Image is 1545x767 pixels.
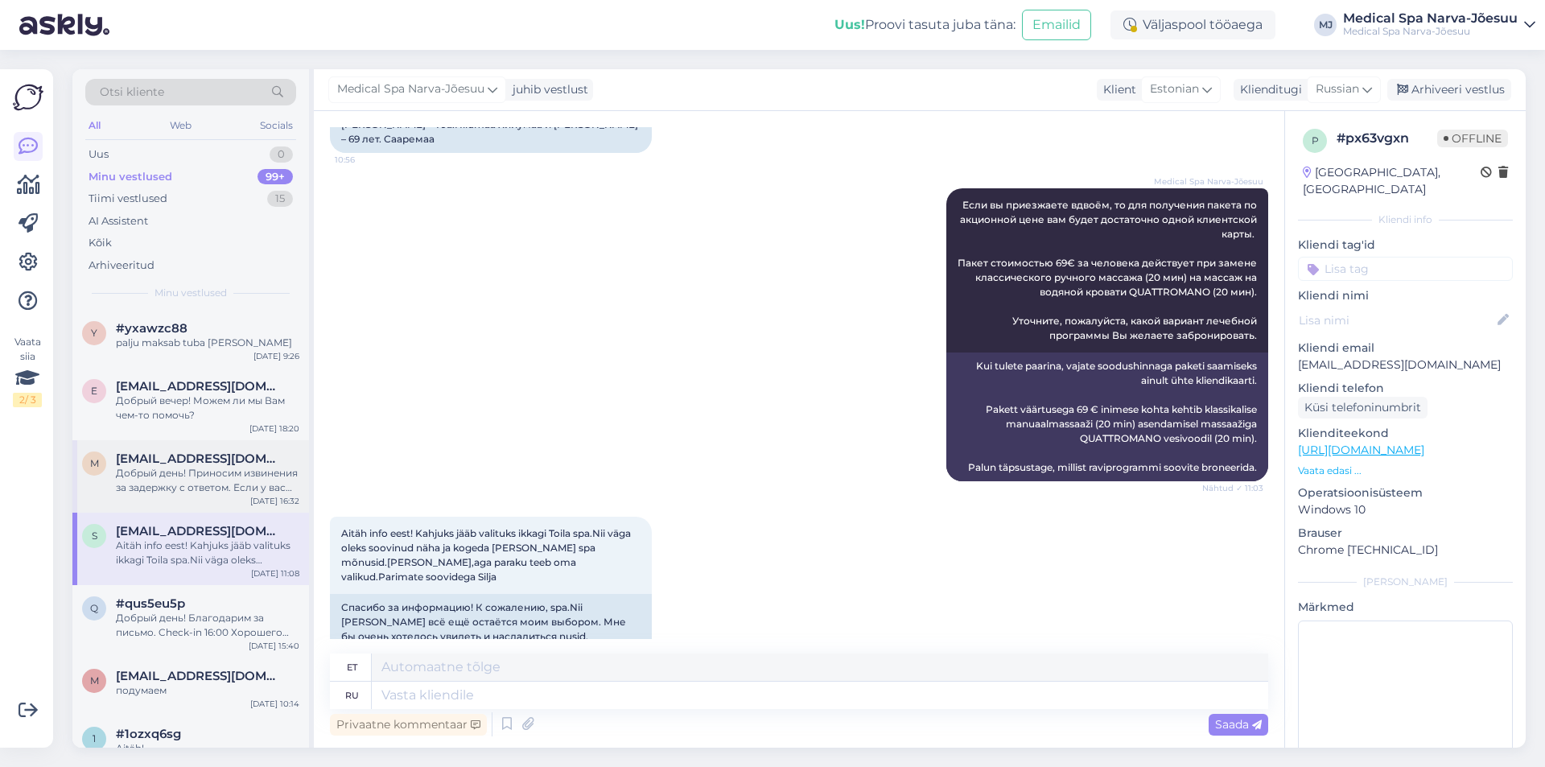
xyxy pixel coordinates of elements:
p: Brauser [1298,525,1513,542]
span: Minu vestlused [154,286,227,300]
b: Uus! [834,17,865,32]
div: [DATE] 10:14 [250,698,299,710]
div: Добрый вечер! Можем ли мы Вам чем-то помочь? [116,394,299,423]
span: p [1312,134,1319,146]
div: Medical Spa Narva-Jõesuu [1343,25,1518,38]
p: Kliendi nimi [1298,287,1513,304]
div: Uus [89,146,109,163]
span: Если вы приезжаете вдвоём, то для получения пакета по акционной цене вам будет достаточно одной к... [958,199,1259,341]
span: m [90,457,99,469]
span: Russian [1316,80,1359,98]
div: juhib vestlust [506,81,588,98]
div: [DATE] 18:20 [249,423,299,435]
div: MJ [1314,14,1337,36]
span: elnara.taidre@artun.ee [116,379,283,394]
p: Märkmed [1298,599,1513,616]
div: [GEOGRAPHIC_DATA], [GEOGRAPHIC_DATA] [1303,164,1481,198]
span: e [91,385,97,397]
div: Socials [257,115,296,136]
span: Nähtud ✓ 11:03 [1202,482,1263,494]
p: Klienditeekond [1298,425,1513,442]
div: Väljaspool tööaega [1110,10,1275,39]
p: Vaata edasi ... [1298,464,1513,478]
p: Operatsioonisüsteem [1298,485,1513,501]
div: 15 [267,191,293,207]
div: Klienditugi [1234,81,1302,98]
p: Kliendi telefon [1298,380,1513,397]
div: 2 / 3 [13,393,42,407]
div: Vaata siia [13,335,42,407]
div: [DATE] 15:40 [249,640,299,652]
div: Kliendi info [1298,212,1513,227]
span: #1ozxq6sg [116,727,181,741]
div: [PERSON_NAME] – 79a.Hiiumaa Хийумаа и [PERSON_NAME] – 69 лет. Сааремаа [330,111,652,153]
div: palju maksab tuba [PERSON_NAME] [116,336,299,350]
div: # px63vgxn [1337,129,1437,148]
div: Aitäh! [116,741,299,756]
div: Web [167,115,195,136]
div: Tiimi vestlused [89,191,167,207]
div: Klient [1097,81,1136,98]
span: #qus5eu5p [116,596,185,611]
div: Medical Spa Narva-Jõesuu [1343,12,1518,25]
div: All [85,115,104,136]
p: Chrome [TECHNICAL_ID] [1298,542,1513,559]
div: Добрый день! Приносим извинения за задержку с ответом. Если у вас забронирован стандартный номер,... [116,466,299,495]
div: Kui tulete paarina, vajate soodushinnaga paketi saamiseks ainult ühte kliendikaarti. Pakett väärt... [946,353,1268,481]
div: Proovi tasuta juba täna: [834,15,1016,35]
a: [URL][DOMAIN_NAME] [1298,443,1424,457]
span: Saada [1215,717,1262,732]
div: [DATE] 9:26 [253,350,299,362]
p: Kliendi email [1298,340,1513,357]
div: [DATE] 16:32 [250,495,299,507]
span: Aitäh info eest! Kahjuks jääb valituks ikkagi Toila spa.Nii väga oleks soovinud näha ja kogeda [P... [341,527,633,583]
div: подумаем [116,683,299,698]
div: Aitäh info eest! Kahjuks jääb valituks ikkagi Toila spa.Nii väga oleks soovinud näha ja kogeda [P... [116,538,299,567]
div: Küsi telefoninumbrit [1298,397,1428,419]
span: s [92,530,97,542]
p: [EMAIL_ADDRESS][DOMAIN_NAME] [1298,357,1513,373]
span: #yxawzc88 [116,321,187,336]
div: AI Assistent [89,213,148,229]
button: Emailid [1022,10,1091,40]
span: q [90,602,98,614]
div: 99+ [257,169,293,185]
span: m [90,674,99,687]
div: Minu vestlused [89,169,172,185]
div: Добрый день! Благодарим за письмо. Check-in 16:00 Хорошего дня! [116,611,299,640]
span: y [91,327,97,339]
div: [PERSON_NAME] [1298,575,1513,589]
span: Medical Spa Narva-Jõesuu [1154,175,1263,188]
p: Kliendi tag'id [1298,237,1513,254]
span: siljapauts@hotmail.com [116,524,283,538]
div: [DATE] 11:08 [251,567,299,579]
div: Arhiveeritud [89,258,154,274]
p: Windows 10 [1298,501,1513,518]
img: Askly Logo [13,82,43,113]
span: Otsi kliente [100,84,164,101]
div: Спасибо за информацию! К сожалению, spa.Nii [PERSON_NAME] всё ещё остаётся моим выбором. Мне бы о... [330,594,652,679]
a: Medical Spa Narva-JõesuuMedical Spa Narva-Jõesuu [1343,12,1535,38]
span: marika.65@mail.ru [116,669,283,683]
div: Privaatne kommentaar [330,714,487,736]
span: Offline [1437,130,1508,147]
input: Lisa tag [1298,257,1513,281]
span: 1 [93,732,96,744]
span: 10:56 [335,154,395,166]
div: ru [345,682,359,709]
div: et [347,654,357,681]
span: Estonian [1150,80,1199,98]
div: Arhiveeri vestlus [1387,79,1511,101]
div: Kõik [89,235,112,251]
span: Medical Spa Narva-Jõesuu [337,80,484,98]
span: morgana-z@mail.ru [116,452,283,466]
div: 0 [270,146,293,163]
input: Lisa nimi [1299,311,1494,329]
